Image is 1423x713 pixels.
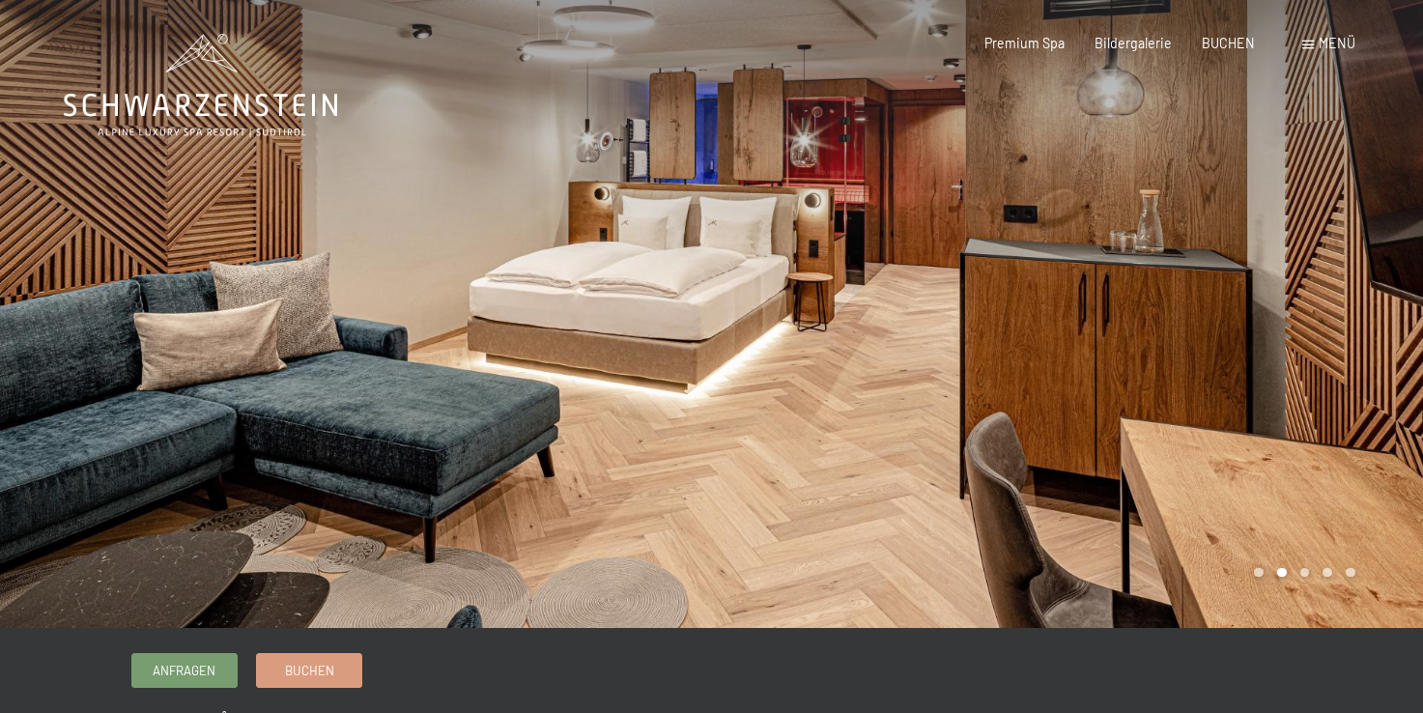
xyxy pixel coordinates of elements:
span: Buchen [285,662,334,679]
span: Anfragen [153,662,215,679]
a: Bildergalerie [1095,35,1172,51]
span: Menü [1319,35,1355,51]
a: Buchen [257,654,361,686]
a: Anfragen [132,654,237,686]
a: BUCHEN [1202,35,1255,51]
a: Premium Spa [984,35,1065,51]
